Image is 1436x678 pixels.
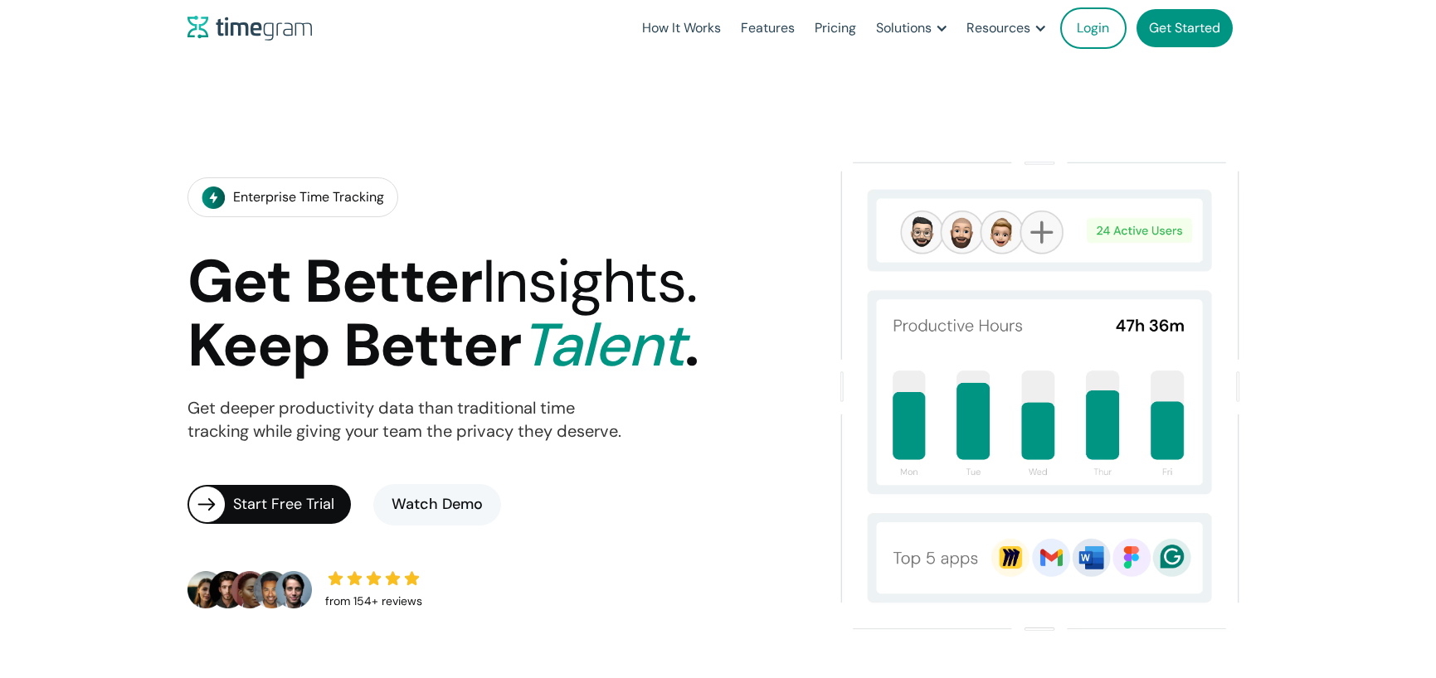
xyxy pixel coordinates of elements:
div: Enterprise Time Tracking [233,186,384,209]
span: Insights. [482,243,697,320]
h1: Get Better Keep Better . [187,250,699,377]
div: Start Free Trial [233,493,351,516]
div: Solutions [876,17,932,40]
p: Get deeper productivity data than traditional time tracking while giving your team the privacy th... [187,397,621,443]
a: Get Started [1137,9,1233,47]
div: Resources [966,17,1030,40]
span: Talent [520,307,684,384]
a: Watch Demo [373,484,501,525]
div: from 154+ reviews [325,590,422,613]
a: Login [1060,7,1127,49]
a: Start Free Trial [187,485,351,524]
